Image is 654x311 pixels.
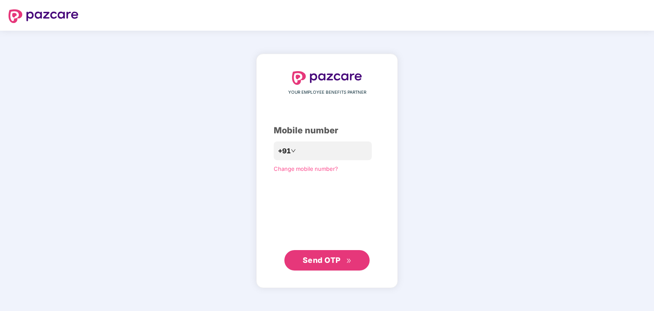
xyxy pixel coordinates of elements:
[9,9,78,23] img: logo
[292,71,362,85] img: logo
[303,256,341,265] span: Send OTP
[274,165,338,172] a: Change mobile number?
[278,146,291,156] span: +91
[274,124,380,137] div: Mobile number
[288,89,366,96] span: YOUR EMPLOYEE BENEFITS PARTNER
[291,148,296,153] span: down
[346,258,352,264] span: double-right
[284,250,370,271] button: Send OTPdouble-right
